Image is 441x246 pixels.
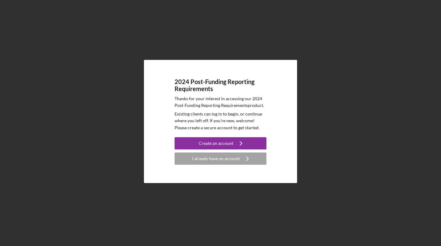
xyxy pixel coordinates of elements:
div: I already have an account [192,152,240,165]
p: Thanks for your interest in accessing our 2024 Post-Funding Reporting Requirements product. [175,95,266,109]
button: Create an account [175,137,266,149]
div: Create an account [199,137,233,149]
button: I already have an account [175,152,266,165]
a: Create an account [175,137,266,151]
p: Existing clients can log in to begin, or continue where you left off. If you're new, welcome! Ple... [175,111,266,131]
h4: 2024 Post-Funding Reporting Requirements [175,78,266,92]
